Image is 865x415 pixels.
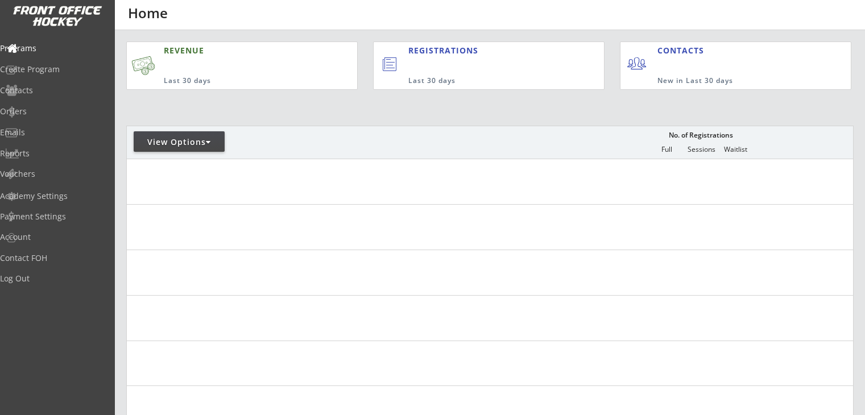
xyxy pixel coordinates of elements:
div: Sessions [684,146,718,153]
div: New in Last 30 days [657,76,798,86]
div: View Options [134,136,225,148]
div: Last 30 days [164,76,303,86]
div: Waitlist [718,146,752,153]
div: No. of Registrations [665,131,736,139]
div: CONTACTS [657,45,709,56]
div: Full [649,146,684,153]
div: Last 30 days [408,76,557,86]
div: REVENUE [164,45,303,56]
div: REGISTRATIONS [408,45,552,56]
